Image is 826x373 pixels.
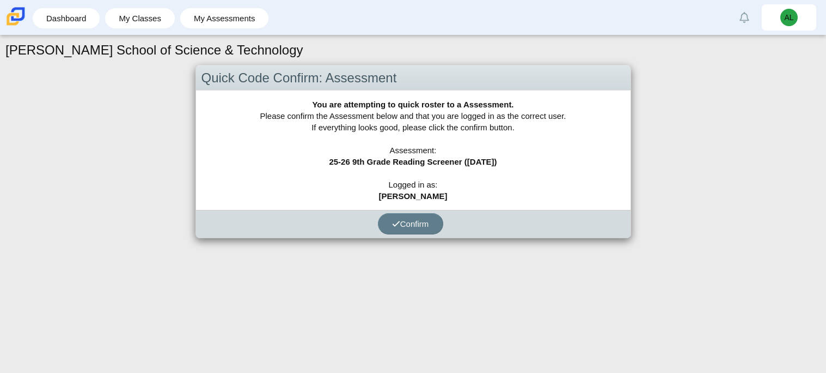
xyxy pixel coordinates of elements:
a: Dashboard [38,8,94,28]
a: AL [762,4,816,31]
b: [PERSON_NAME] [379,191,448,201]
a: Carmen School of Science & Technology [4,20,27,29]
b: You are attempting to quick roster to a Assessment. [312,100,513,109]
span: AL [784,14,793,21]
span: Confirm [392,219,429,228]
div: Quick Code Confirm: Assessment [196,65,631,91]
a: Alerts [732,5,756,29]
h1: [PERSON_NAME] School of Science & Technology [5,41,303,59]
button: Confirm [378,213,443,234]
a: My Assessments [186,8,264,28]
b: 25-26 9th Grade Reading Screener ([DATE]) [329,157,497,166]
a: My Classes [111,8,169,28]
div: Please confirm the Assessment below and that you are logged in as the correct user. If everything... [196,91,631,210]
img: Carmen School of Science & Technology [4,5,27,28]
